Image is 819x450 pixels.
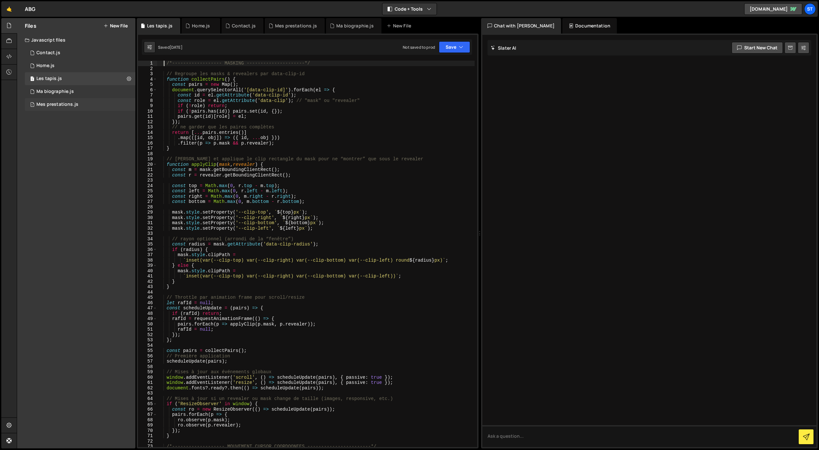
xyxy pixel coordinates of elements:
div: 49 [138,316,157,322]
div: 3 [138,71,157,77]
div: New File [387,23,414,29]
div: 16686/46111.js [25,59,135,72]
div: Documentation [562,18,617,34]
div: Ma biographie.js [36,89,74,95]
button: Save [439,41,470,53]
div: 46 [138,300,157,306]
div: 16686/46109.js [25,85,135,98]
div: 65 [138,401,157,407]
span: 1 [30,103,34,108]
div: 71 [138,433,157,439]
div: 16 [138,141,157,146]
div: 72 [138,439,157,444]
div: 61 [138,380,157,385]
div: 21 [138,167,157,173]
div: 56 [138,354,157,359]
div: 40 [138,268,157,274]
div: 31 [138,220,157,226]
button: New File [104,23,128,28]
div: 36 [138,247,157,253]
div: 67 [138,412,157,417]
div: Saved [158,45,183,50]
div: 51 [138,327,157,332]
div: 35 [138,242,157,247]
div: 29 [138,210,157,215]
div: Contact.js [36,50,60,56]
div: 5 [138,82,157,87]
div: 28 [138,205,157,210]
div: 13 [138,125,157,130]
div: Ma biographie.js [336,23,374,29]
h2: Slater AI [491,45,517,51]
div: 69 [138,423,157,428]
div: 25 [138,188,157,194]
div: 2 [138,66,157,72]
h2: Files [25,22,36,29]
div: 63 [138,391,157,396]
div: 23 [138,178,157,183]
div: 30 [138,215,157,221]
div: 39 [138,263,157,268]
div: 10 [138,109,157,114]
div: 54 [138,343,157,348]
div: 44 [138,290,157,295]
div: 1 [138,61,157,66]
div: 12 [138,119,157,125]
div: Mes prestations.js [36,102,78,107]
div: 53 [138,337,157,343]
div: 52 [138,332,157,338]
div: Javascript files [17,34,135,46]
a: [DOMAIN_NAME] [744,3,802,15]
div: 16686/46185.js [25,72,135,85]
div: ABG [25,5,35,13]
div: 16686/46215.js [25,46,135,59]
div: 32 [138,226,157,231]
button: Code + Tools [382,3,437,15]
button: Start new chat [732,42,783,54]
div: 33 [138,231,157,236]
div: Mes prestations.js [275,23,317,29]
div: 9 [138,103,157,109]
div: 14 [138,130,157,135]
div: 59 [138,369,157,375]
span: 1 [30,77,34,82]
div: 45 [138,295,157,300]
a: St [804,3,816,15]
div: 60 [138,375,157,380]
div: 68 [138,417,157,423]
div: Les tapis.js [36,76,62,82]
div: 37 [138,252,157,258]
div: 17 [138,146,157,151]
div: 47 [138,305,157,311]
div: 38 [138,258,157,263]
div: 50 [138,322,157,327]
div: 16686/46222.js [25,98,135,111]
div: 66 [138,407,157,412]
div: Les tapis.js [147,23,173,29]
div: 57 [138,359,157,364]
div: 73 [138,444,157,449]
div: 42 [138,279,157,285]
div: 64 [138,396,157,402]
div: Contact.js [232,23,256,29]
div: 6 [138,87,157,93]
div: 43 [138,284,157,290]
div: 70 [138,428,157,434]
div: Home.js [36,63,54,69]
div: 22 [138,173,157,178]
div: 20 [138,162,157,167]
div: 15 [138,135,157,141]
div: Not saved to prod [403,45,435,50]
div: 27 [138,199,157,205]
div: Home.js [192,23,210,29]
div: 48 [138,311,157,316]
div: 8 [138,98,157,104]
div: 34 [138,236,157,242]
div: 7 [138,93,157,98]
div: 26 [138,194,157,199]
a: 🤙 [1,1,17,17]
div: 41 [138,274,157,279]
div: 19 [138,156,157,162]
div: [DATE] [170,45,183,50]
